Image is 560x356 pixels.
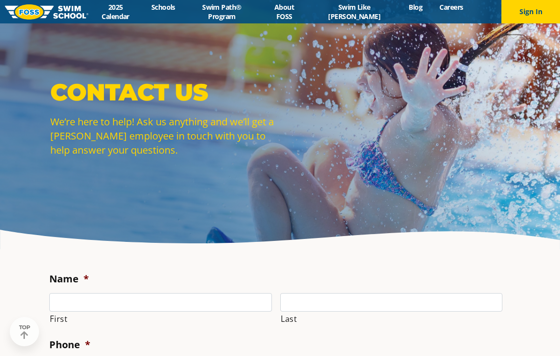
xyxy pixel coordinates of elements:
p: Contact Us [50,78,275,107]
a: About FOSS [260,2,308,21]
input: Last name [280,293,503,312]
p: We’re here to help! Ask us anything and we’ll get a [PERSON_NAME] employee in touch with you to h... [50,115,275,157]
a: 2025 Calendar [88,2,143,21]
a: Blog [400,2,431,12]
label: Name [49,273,89,285]
a: Careers [431,2,472,12]
label: Last [281,312,503,326]
input: First name [49,293,272,312]
label: First [50,312,272,326]
a: Swim Path® Program [184,2,260,21]
a: Schools [143,2,184,12]
div: TOP [19,324,30,339]
a: Swim Like [PERSON_NAME] [309,2,400,21]
label: Phone [49,338,90,351]
img: FOSS Swim School Logo [5,4,88,20]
